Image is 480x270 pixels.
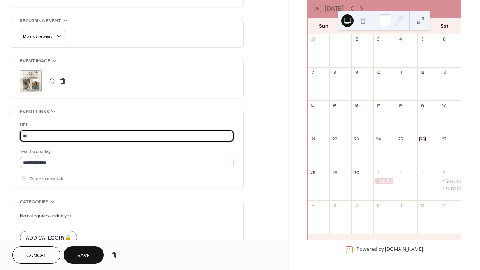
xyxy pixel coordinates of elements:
[354,136,360,142] div: 23
[354,103,360,108] div: 16
[354,69,360,75] div: 9
[354,36,360,42] div: 2
[441,169,447,175] div: 4
[439,185,461,191] div: Girls Rock supporting Sari Center Integrative Cancer Center
[441,103,447,108] div: 20
[441,202,447,208] div: 11
[375,136,381,142] div: 24
[354,169,360,175] div: 30
[397,103,403,108] div: 18
[20,108,49,116] span: Event links
[310,36,316,42] div: 31
[356,246,423,253] div: Powered by
[20,121,232,129] div: URL
[375,169,381,175] div: 1
[332,202,338,208] div: 6
[397,69,403,75] div: 11
[332,36,338,42] div: 1
[441,136,447,142] div: 27
[310,202,316,208] div: 5
[64,246,104,264] button: Save
[334,18,354,34] div: Mon
[310,69,316,75] div: 7
[20,57,50,65] span: Event image
[420,169,425,175] div: 3
[20,147,232,156] div: Text to display
[441,69,447,75] div: 13
[397,136,403,142] div: 25
[375,103,381,108] div: 17
[332,169,338,175] div: 29
[310,136,316,142] div: 21
[332,103,338,108] div: 15
[332,69,338,75] div: 8
[314,18,334,34] div: Sun
[20,198,48,206] span: Categories
[332,136,338,142] div: 22
[373,178,395,184] div: Rhythm- Your Heartbeat after Cancer 4 week Virtual Group Experience Starts
[375,202,381,208] div: 8
[397,202,403,208] div: 9
[20,17,61,25] span: Recurring event
[439,178,461,184] div: Yoga at the Palm City Cross Fit Competition
[354,202,360,208] div: 7
[420,202,425,208] div: 10
[420,36,425,42] div: 5
[420,69,425,75] div: 12
[20,70,42,92] div: ;
[20,212,73,220] span: No categories added yet.
[420,136,425,142] div: 26
[441,36,447,42] div: 6
[12,246,60,264] button: Cancel
[434,18,455,34] div: Sat
[26,252,47,260] span: Cancel
[397,36,403,42] div: 4
[310,169,316,175] div: 28
[77,252,90,260] span: Save
[310,103,316,108] div: 14
[385,246,423,253] a: [DOMAIN_NAME]
[29,175,64,183] span: Open in new tab
[420,103,425,108] div: 19
[23,32,52,41] span: Do not repeat
[375,69,381,75] div: 10
[375,36,381,42] div: 3
[397,169,403,175] div: 2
